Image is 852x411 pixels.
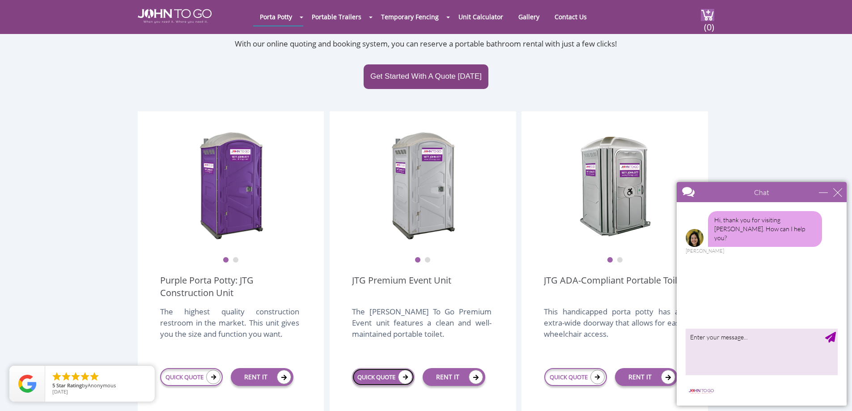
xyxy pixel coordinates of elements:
a: Contact Us [548,8,593,25]
button: 1 of 2 [223,257,229,263]
img: ADA Handicapped Accessible Unit [579,129,651,241]
a: Temporary Fencing [374,8,445,25]
li:  [89,371,100,382]
div: The [PERSON_NAME] To Go Premium Event unit features a clean and well-maintained portable toilet. [352,306,491,349]
a: Gallery [512,8,546,25]
a: JTG Premium Event Unit [352,274,451,299]
a: JTG ADA-Compliant Portable Toilet [544,274,685,299]
span: 5 [52,382,55,389]
li:  [70,371,81,382]
a: Purple Porta Potty: JTG Construction Unit [160,274,301,299]
span: by [52,383,148,389]
li:  [51,371,62,382]
a: RENT IT [423,368,485,386]
button: 1 of 2 [607,257,613,263]
a: QUICK QUOTE [160,368,223,386]
a: QUICK QUOTE [544,368,607,386]
div: This handicapped porta potty has an extra-wide doorway that allows for easy wheelchair access. [544,306,683,349]
li:  [80,371,90,382]
a: RENT IT [231,368,293,386]
li:  [61,371,72,382]
a: Get Started With A Quote [DATE] [364,64,488,89]
button: 2 of 2 [233,257,239,263]
iframe: Live Chat Box [671,177,852,411]
span: [DATE] [52,388,68,395]
span: (0) [704,14,714,33]
img: Review Rating [18,375,36,393]
p: With our online quoting and booking system, you can reserve a portable bathroom rental with just ... [138,38,714,49]
span: Anonymous [88,382,116,389]
a: Porta Potty [253,8,299,25]
img: JOHN to go [138,9,212,23]
button: 2 of 2 [617,257,623,263]
button: 1 of 2 [415,257,421,263]
a: Unit Calculator [452,8,510,25]
img: cart a [701,9,714,21]
a: Portable Trailers [305,8,368,25]
a: RENT IT [615,368,678,386]
button: 2 of 2 [424,257,431,263]
span: Star Rating [56,382,82,389]
div: The highest quality construction restroom in the market. This unit gives you the size and functio... [160,306,299,349]
a: QUICK QUOTE [352,368,415,386]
